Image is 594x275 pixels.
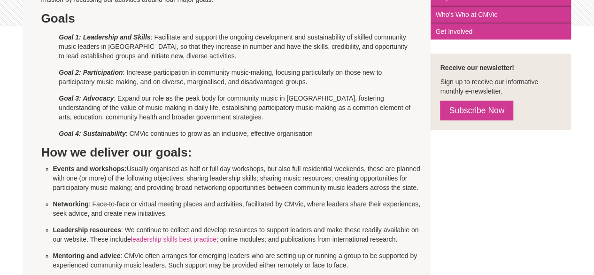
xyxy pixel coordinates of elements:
[440,77,562,96] p: Sign up to receive our informative monthly e-newsletter.
[41,145,412,159] h2: How we deliver our goals:
[59,32,412,61] p: : Facilitate and support the ongoing development and sustainability of skilled community music le...
[53,200,89,208] strong: Networking
[53,252,121,259] strong: Mentoring and advice
[59,94,412,122] p: : Expand our role as the peak body for community music in [GEOGRAPHIC_DATA], fostering understand...
[59,129,412,138] p: : CMVic continues to grow as an inclusive, effective organisation
[440,64,514,71] strong: Receive our newsletter!
[53,226,122,234] strong: Leadership resources
[53,225,424,244] p: : We continue to collect and develop resources to support leaders and make these readily availabl...
[59,33,150,41] em: Goal 1: Leadership and Skills
[59,68,412,86] p: : Increase participation in community music-making, focusing particularly on those new to partici...
[41,11,412,25] h2: Goals
[53,199,424,218] p: : Face-to-face or virtual meeting places and activities, facilitated by CMVic, where leaders shar...
[53,164,424,192] li: Usually organised as half or full day workshops, but also full residential weekends, these are pl...
[431,7,571,24] a: Who's Who at CMVic
[431,24,571,39] a: Get Involved
[59,69,123,76] em: Goal 2: Participation
[53,165,127,173] strong: Events and workshops:
[59,130,125,137] em: Goal 4: Sustainability
[131,236,216,243] a: leadership skills best practice
[59,94,114,102] em: Goal 3: Advocacy
[440,101,513,120] a: Subscribe Now
[53,251,424,270] p: : CMVic often arranges for emerging leaders who are setting up or running a group to be supported...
